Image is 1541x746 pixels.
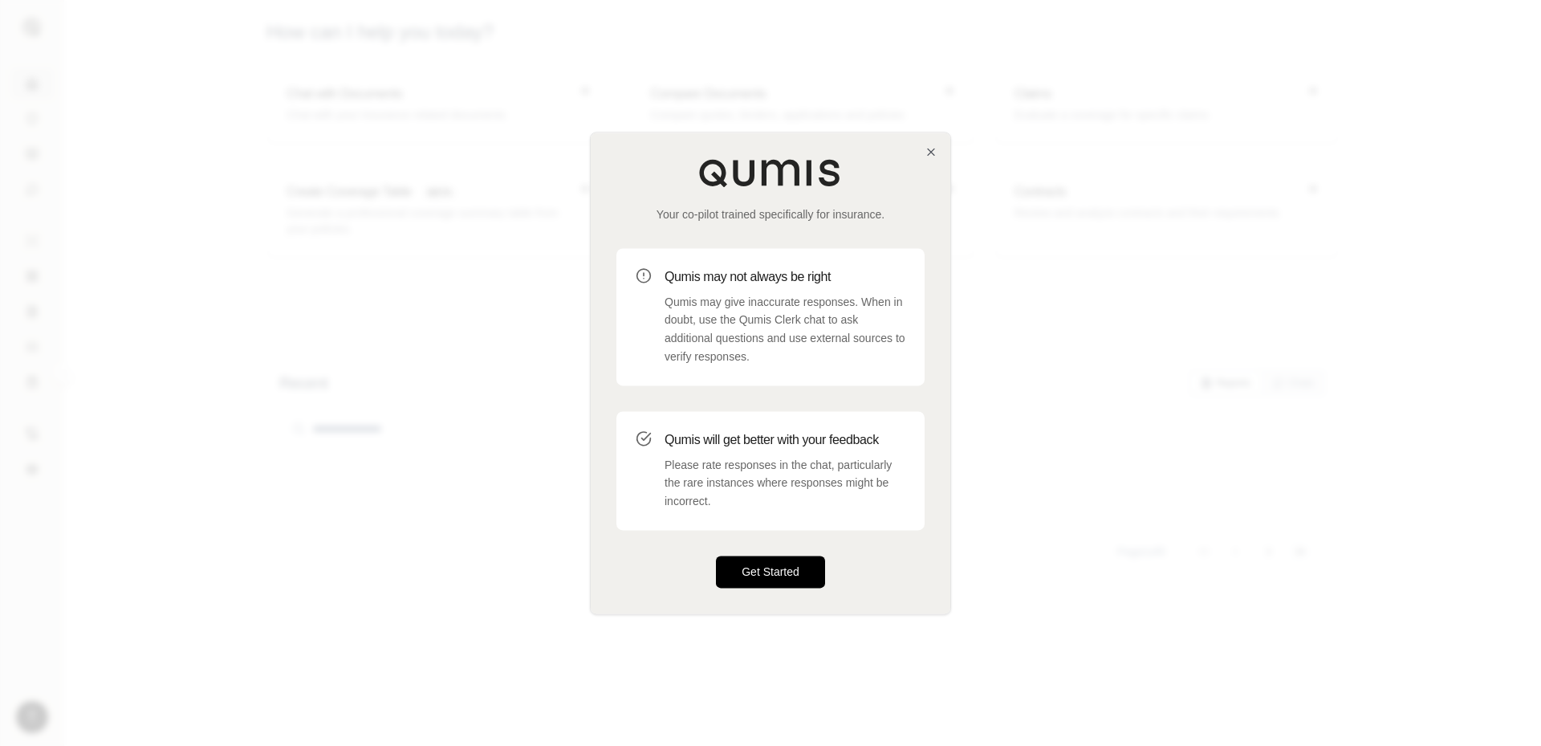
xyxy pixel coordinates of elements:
[665,430,905,450] h3: Qumis will get better with your feedback
[698,158,843,187] img: Qumis Logo
[616,206,925,222] p: Your co-pilot trained specifically for insurance.
[665,293,905,366] p: Qumis may give inaccurate responses. When in doubt, use the Qumis Clerk chat to ask additional qu...
[665,456,905,511] p: Please rate responses in the chat, particularly the rare instances where responses might be incor...
[665,267,905,287] h3: Qumis may not always be right
[716,556,825,588] button: Get Started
